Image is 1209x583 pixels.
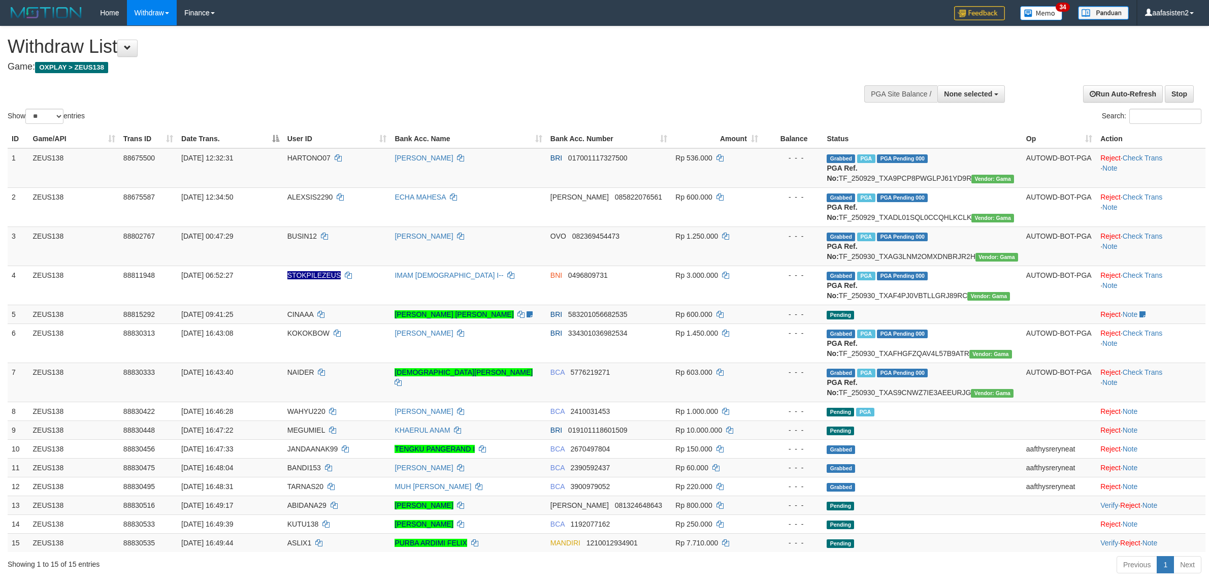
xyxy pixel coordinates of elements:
[1123,464,1138,472] a: Note
[1096,323,1205,363] td: · ·
[123,368,155,376] span: 88830333
[8,37,796,57] h1: Withdraw List
[395,310,513,318] a: [PERSON_NAME] [PERSON_NAME]
[571,464,610,472] span: Copy 2390592437 to clipboard
[181,368,233,376] span: [DATE] 16:43:40
[827,378,857,397] b: PGA Ref. No:
[827,164,857,182] b: PGA Ref. No:
[550,539,580,547] span: MANDIRI
[675,426,722,434] span: Rp 10.000.000
[123,310,155,318] span: 88815292
[571,520,610,528] span: Copy 1192077162 to clipboard
[123,193,155,201] span: 88675587
[550,482,565,491] span: BCA
[123,426,155,434] span: 88830448
[123,232,155,240] span: 88802767
[568,271,608,279] span: Copy 0496809731 to clipboard
[1123,407,1138,415] a: Note
[1100,520,1121,528] a: Reject
[827,203,857,221] b: PGA Ref. No:
[1100,193,1121,201] a: Reject
[1102,281,1118,289] a: Note
[1083,85,1163,103] a: Run Auto-Refresh
[550,193,609,201] span: [PERSON_NAME]
[550,329,562,337] span: BRI
[1123,193,1163,201] a: Check Trans
[287,407,325,415] span: WAHYU220
[181,445,233,453] span: [DATE] 16:47:33
[1096,305,1205,323] td: ·
[1123,310,1138,318] a: Note
[8,5,85,20] img: MOTION_logo.png
[29,402,119,420] td: ZEUS138
[8,477,29,496] td: 12
[1102,109,1201,124] label: Search:
[25,109,63,124] select: Showentries
[550,520,565,528] span: BCA
[1100,482,1121,491] a: Reject
[823,226,1022,266] td: TF_250930_TXAG3LNM2OMXDNBRJR2H
[29,226,119,266] td: ZEUS138
[568,426,628,434] span: Copy 019101118601509 to clipboard
[287,368,314,376] span: NAIDER
[857,154,875,163] span: Marked by aaftrukkakada
[766,481,819,492] div: - - -
[1096,477,1205,496] td: ·
[675,501,712,509] span: Rp 800.000
[766,270,819,280] div: - - -
[181,482,233,491] span: [DATE] 16:48:31
[283,129,391,148] th: User ID: activate to sort column ascending
[1123,445,1138,453] a: Note
[971,389,1014,398] span: Vendor URL: https://trx31.1velocity.biz
[615,501,662,509] span: Copy 081324648643 to clipboard
[766,406,819,416] div: - - -
[568,310,628,318] span: Copy 583201056682535 to clipboard
[827,521,854,529] span: Pending
[287,310,313,318] span: CINAAA
[1123,482,1138,491] a: Note
[1022,323,1096,363] td: AUTOWD-BOT-PGA
[967,292,1010,301] span: Vendor URL: https://trx31.1velocity.biz
[675,407,718,415] span: Rp 1.000.000
[1096,496,1205,514] td: · ·
[29,187,119,226] td: ZEUS138
[29,363,119,402] td: ZEUS138
[944,90,992,98] span: None selected
[1096,363,1205,402] td: · ·
[675,464,708,472] span: Rp 60.000
[1123,232,1163,240] a: Check Trans
[827,233,855,241] span: Grabbed
[823,323,1022,363] td: TF_250930_TXAFHGFZQAV4L57B9ATR
[766,444,819,454] div: - - -
[395,482,471,491] a: MUH [PERSON_NAME]
[550,154,562,162] span: BRI
[1142,539,1158,547] a: Note
[395,193,445,201] a: ECHA MAHESA
[8,496,29,514] td: 13
[675,329,718,337] span: Rp 1.450.000
[877,369,928,377] span: PGA Pending
[615,193,662,201] span: Copy 085822076561 to clipboard
[8,109,85,124] label: Show entries
[29,305,119,323] td: ZEUS138
[971,175,1014,183] span: Vendor URL: https://trx31.1velocity.biz
[1096,533,1205,552] td: · ·
[181,193,233,201] span: [DATE] 12:34:50
[287,482,323,491] span: TARNAS20
[550,407,565,415] span: BCA
[1100,310,1121,318] a: Reject
[29,420,119,439] td: ZEUS138
[857,272,875,280] span: Marked by aafsreyleap
[1100,154,1121,162] a: Reject
[390,129,546,148] th: Bank Acc. Name: activate to sort column ascending
[1096,458,1205,477] td: ·
[1102,378,1118,386] a: Note
[287,464,321,472] span: BANDI153
[1102,203,1118,211] a: Note
[177,129,283,148] th: Date Trans.: activate to sort column descending
[181,426,233,434] span: [DATE] 16:47:22
[1173,556,1201,573] a: Next
[1100,426,1121,434] a: Reject
[550,445,565,453] span: BCA
[827,281,857,300] b: PGA Ref. No:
